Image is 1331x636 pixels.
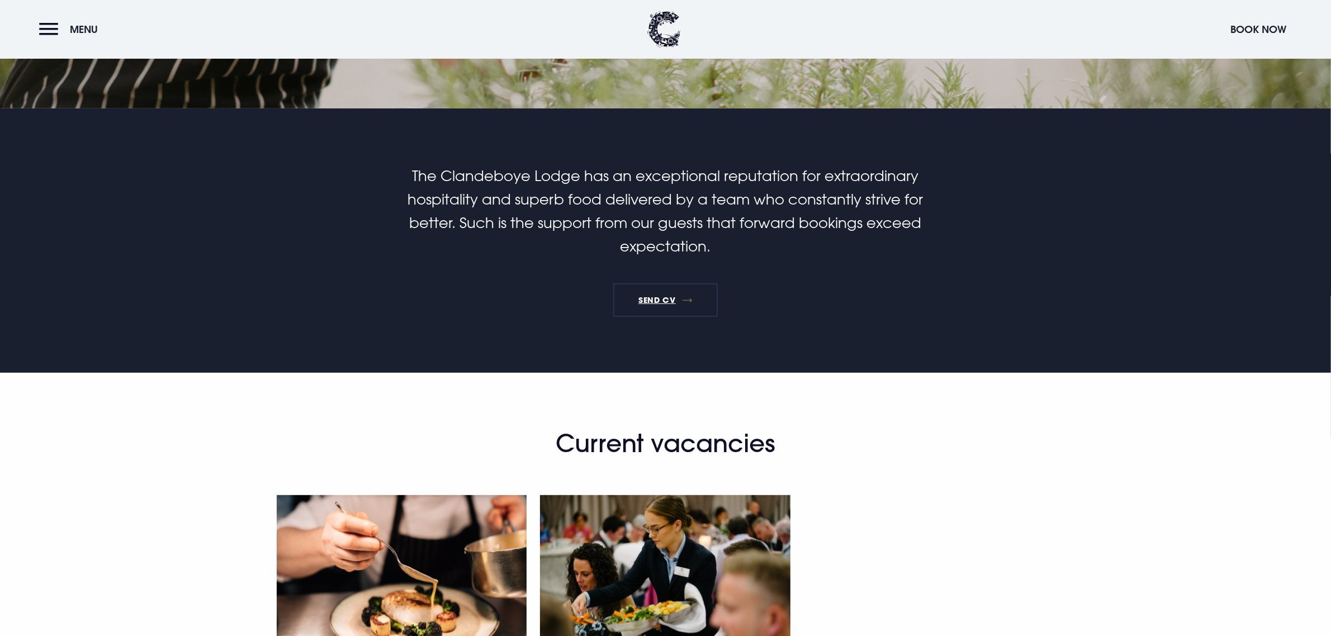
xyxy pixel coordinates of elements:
p: The Clandeboye Lodge has an exceptional reputation for extraordinary hospitality and superb food ... [399,164,931,258]
h2: Current vacancies [409,429,923,479]
button: Menu [39,17,103,41]
a: SEND CV [613,283,718,317]
img: Clandeboye Lodge [647,11,681,48]
span: Menu [70,23,98,36]
button: Book Now [1225,17,1292,41]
